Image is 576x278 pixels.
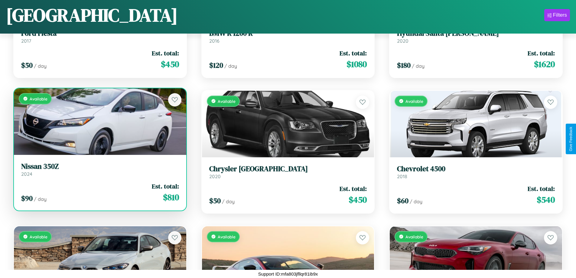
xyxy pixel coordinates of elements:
span: $ 90 [21,193,33,203]
button: Filters [544,9,570,21]
span: 2020 [397,38,408,44]
a: BMW R 1200 R2016 [209,29,367,44]
span: 2016 [209,38,220,44]
span: Est. total: [152,49,179,57]
h3: Hyundai Santa [PERSON_NAME] [397,29,555,38]
span: / day [224,63,237,69]
span: 2024 [21,171,32,177]
div: Filters [553,12,567,18]
span: Est. total: [528,184,555,193]
span: Est. total: [152,182,179,191]
a: Ford Fiesta2017 [21,29,179,44]
span: / day [34,63,47,69]
span: $ 1620 [534,58,555,70]
h3: BMW R 1200 R [209,29,367,38]
span: $ 120 [209,60,223,70]
span: Available [30,96,47,101]
a: Chevrolet 45002018 [397,165,555,179]
span: Available [405,99,423,104]
span: / day [34,196,47,202]
span: Available [218,234,236,239]
span: Est. total: [528,49,555,57]
h3: Chevrolet 4500 [397,165,555,173]
span: 2018 [397,173,407,179]
span: Available [30,234,47,239]
a: Hyundai Santa [PERSON_NAME]2020 [397,29,555,44]
span: $ 50 [209,196,221,206]
span: Est. total: [340,184,367,193]
div: Give Feedback [569,127,573,151]
span: Available [405,234,423,239]
span: $ 1080 [347,58,367,70]
h3: Nissan 350Z [21,162,179,171]
span: 2017 [21,38,31,44]
span: / day [412,63,425,69]
span: Est. total: [340,49,367,57]
h1: [GEOGRAPHIC_DATA] [6,3,178,28]
a: Nissan 350Z2024 [21,162,179,177]
span: $ 540 [537,194,555,206]
p: Support ID: mfa803jfllqr81ib9x [258,270,318,278]
span: $ 450 [349,194,367,206]
span: / day [222,198,235,204]
h3: Ford Fiesta [21,29,179,38]
span: $ 810 [163,191,179,203]
h3: Chrysler [GEOGRAPHIC_DATA] [209,165,367,173]
span: / day [410,198,422,204]
span: $ 50 [21,60,33,70]
span: $ 60 [397,196,408,206]
span: Available [218,99,236,104]
span: 2020 [209,173,221,179]
span: $ 450 [161,58,179,70]
a: Chrysler [GEOGRAPHIC_DATA]2020 [209,165,367,179]
span: $ 180 [397,60,411,70]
